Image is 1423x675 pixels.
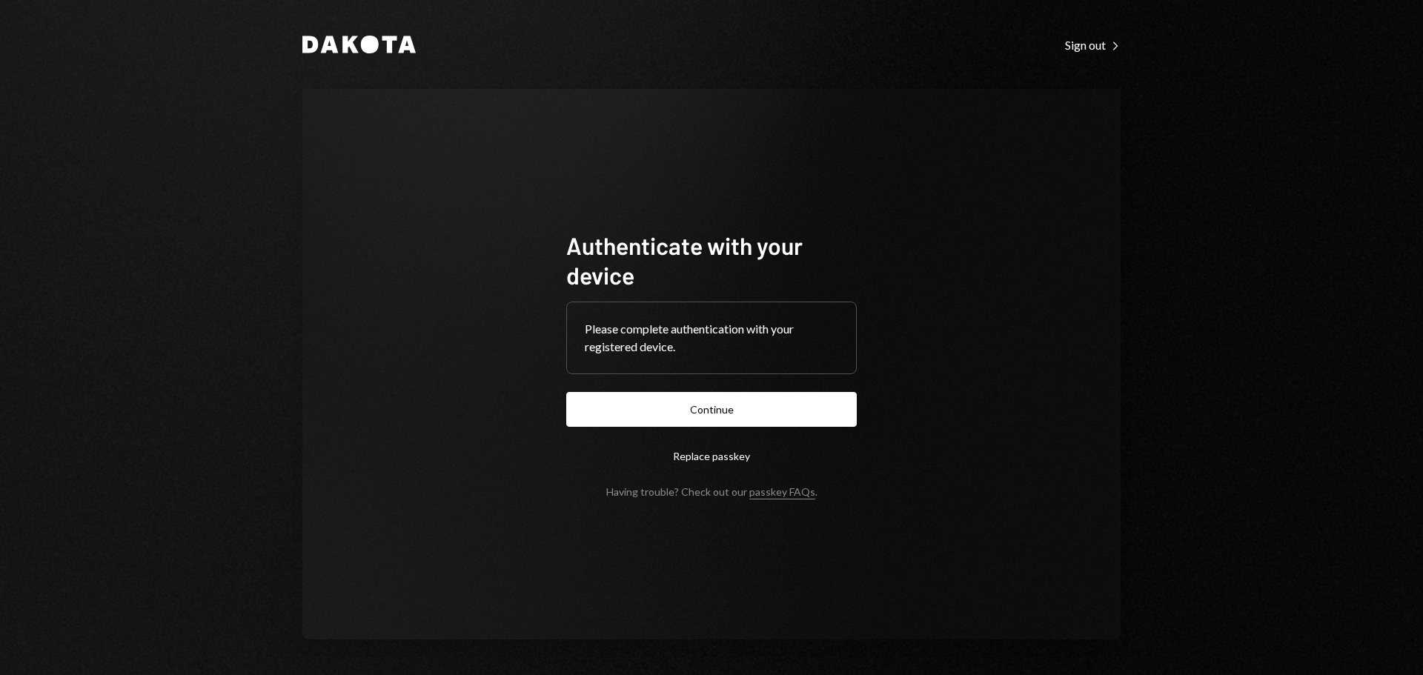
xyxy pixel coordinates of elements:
[606,485,817,498] div: Having trouble? Check out our .
[566,230,857,290] h1: Authenticate with your device
[749,485,815,499] a: passkey FAQs
[566,439,857,473] button: Replace passkey
[566,392,857,427] button: Continue
[585,320,838,356] div: Please complete authentication with your registered device.
[1065,38,1121,53] div: Sign out
[1065,36,1121,53] a: Sign out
